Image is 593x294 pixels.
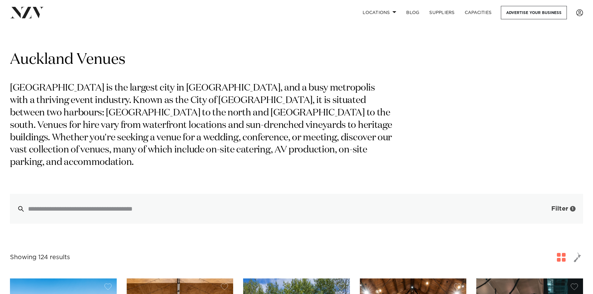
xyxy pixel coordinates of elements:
[10,82,395,169] p: [GEOGRAPHIC_DATA] is the largest city in [GEOGRAPHIC_DATA], and a busy metropolis with a thriving...
[501,6,567,19] a: Advertise your business
[460,6,497,19] a: Capacities
[10,7,44,18] img: nzv-logo.png
[10,50,583,70] h1: Auckland Venues
[531,194,583,224] button: Filter1
[10,253,70,262] div: Showing 124 results
[358,6,401,19] a: Locations
[424,6,459,19] a: SUPPLIERS
[551,206,568,212] span: Filter
[570,206,576,212] div: 1
[401,6,424,19] a: BLOG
